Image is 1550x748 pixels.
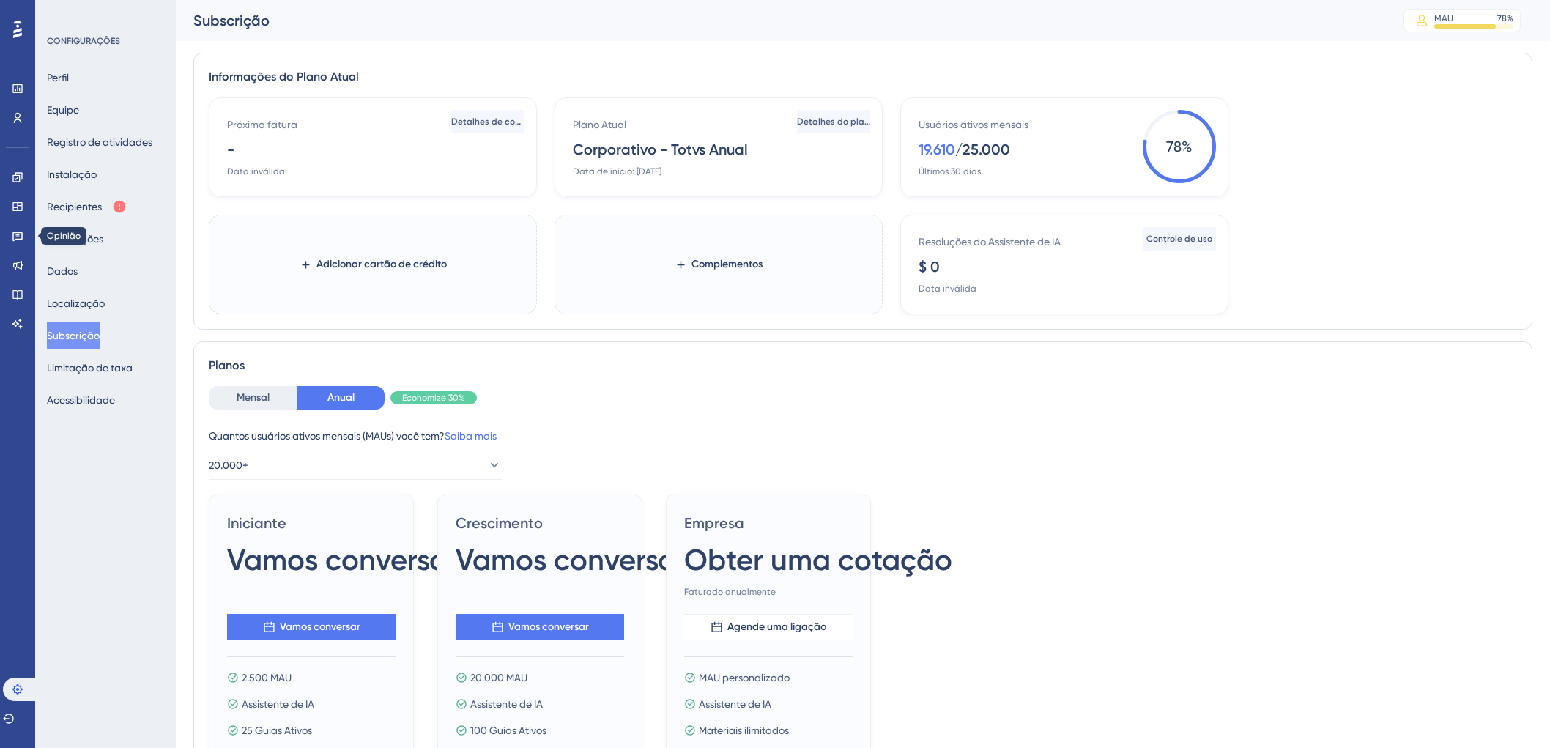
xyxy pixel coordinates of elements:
[316,258,447,270] font: Adicionar cartão de crédito
[209,430,445,442] font: Quantos usuários ativos mensais (MAUs) você tem?
[242,725,312,736] font: 25 Guias Ativos
[47,322,100,349] button: Subscrição
[47,129,152,155] button: Registro de atividades
[963,141,1010,158] font: 25.000
[402,393,465,403] font: Economize 30%
[193,12,270,29] font: Subscrição
[699,672,790,684] font: MAU personalizado
[684,514,744,532] font: Empresa
[508,621,589,633] font: Vamos conversar
[1434,13,1453,23] font: MAU
[209,386,297,410] button: Mensal
[297,386,385,410] button: Anual
[209,358,245,372] font: Planos
[47,297,105,309] font: Localização
[47,258,78,284] button: Dados
[47,226,103,252] button: Integrações
[1497,13,1507,23] font: 78
[47,387,115,413] button: Acessibilidade
[47,362,133,374] font: Limitação de taxa
[797,110,870,133] button: Detalhes do plano
[1507,13,1513,23] font: %
[470,672,527,684] font: 20.000 MAU
[47,136,152,148] font: Registro de atividades
[227,542,458,577] font: Vamos conversar
[470,698,543,710] font: Assistente de IA
[47,355,133,381] button: Limitação de taxa
[47,161,97,188] button: Instalação
[919,258,940,275] font: $ 0
[684,587,776,597] font: Faturado anualmente
[47,265,78,277] font: Dados
[209,459,248,471] font: 20.000+
[1166,138,1182,155] font: 78
[573,166,661,177] font: Data de início: [DATE]
[47,104,79,116] font: Equipe
[955,141,963,158] font: /
[675,251,763,278] button: Complementos
[300,251,447,278] button: Adicionar cartão de crédito
[1146,234,1212,244] font: Controle de uso
[47,201,102,212] font: Recipientes
[47,97,79,123] button: Equipe
[470,725,546,736] font: 100 Guias Ativos
[797,116,875,127] font: Detalhes do plano
[684,614,853,640] button: Agende uma ligação
[699,725,789,736] font: Materiais ilimitados
[919,236,1061,248] font: Resoluções do Assistente de IA
[47,394,115,406] font: Acessibilidade
[727,621,826,633] font: Agende uma ligação
[47,290,105,316] button: Localização
[699,698,771,710] font: Assistente de IA
[456,542,686,577] font: Vamos conversar
[684,542,952,577] font: Obter uma cotação
[919,166,981,177] font: Últimos 30 dias
[691,258,763,270] font: Complementos
[919,284,976,294] font: Data inválida
[456,614,624,640] button: Vamos conversar
[47,169,97,180] font: Instalação
[327,391,355,404] font: Anual
[227,166,285,177] font: Data inválida
[445,430,497,442] a: Saiba mais
[227,614,396,640] button: Vamos conversar
[209,70,359,84] font: Informações do Plano Atual
[456,514,543,532] font: Crescimento
[47,72,69,84] font: Perfil
[451,110,524,133] button: Detalhes de cobrança
[209,451,502,480] button: 20.000+
[573,141,748,158] font: Corporativo - Totvs Anual
[227,119,297,130] font: Próxima fatura
[1143,227,1216,251] button: Controle de uso
[47,193,127,220] button: Recipientes
[280,621,360,633] font: Vamos conversar
[47,233,103,245] font: Integrações
[237,391,270,404] font: Mensal
[919,119,1028,130] font: Usuários ativos mensais
[47,64,69,91] button: Perfil
[242,672,292,684] font: 2.500 MAU
[227,514,286,532] font: Iniciante
[47,36,120,46] font: CONFIGURAÇÕES
[573,119,626,130] font: Plano Atual
[47,330,100,341] font: Subscrição
[227,141,234,158] font: -
[242,698,314,710] font: Assistente de IA
[451,116,546,127] font: Detalhes de cobrança
[1182,138,1193,155] font: %
[919,141,955,158] font: 19.610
